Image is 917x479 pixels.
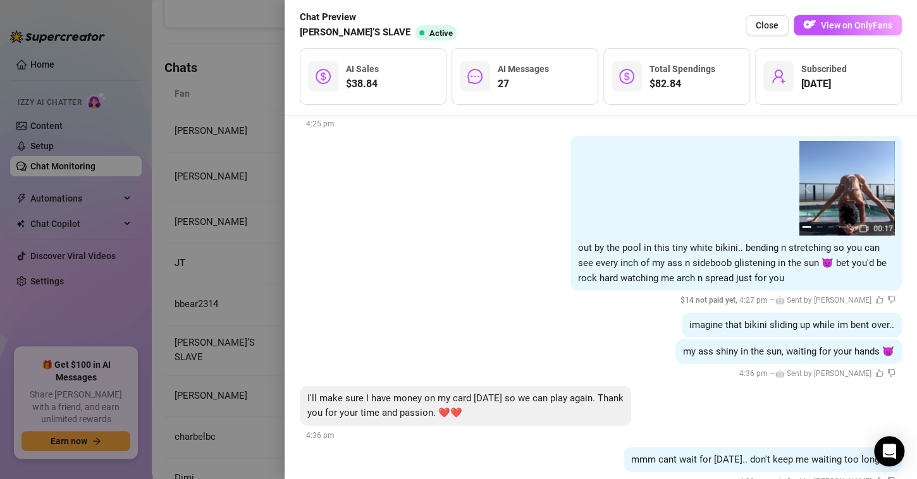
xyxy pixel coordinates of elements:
span: video-camera [859,224,868,233]
span: Close [756,20,779,30]
span: imagine that bikini sliding up while im bent over.. [689,319,894,330]
span: View on OnlyFans [821,20,892,30]
button: next [879,183,889,193]
span: Subscribed [801,64,847,74]
span: 🤖 Sent by [PERSON_NAME] [775,296,871,305]
button: 2 [816,226,823,228]
span: 🤖 Sent by [PERSON_NAME] [775,369,871,378]
span: 4:27 pm — [680,296,895,305]
a: OFView on OnlyFans [794,15,902,36]
img: OF [803,18,816,31]
span: 00:17 [873,224,893,233]
span: $ 14 not paid yet , [680,296,739,305]
span: 27 [498,76,549,92]
button: OFView on OnlyFans [794,15,902,35]
span: Chat Preview [300,10,462,25]
button: prev [804,183,815,193]
img: media [799,141,894,236]
span: 4:36 pm [306,431,335,440]
button: 6 [863,226,869,228]
button: 7 [874,226,880,228]
span: $82.84 [649,76,715,92]
span: 4:25 pm [306,119,335,128]
span: Active [429,28,453,38]
div: Open Intercom Messenger [874,436,904,466]
span: AI Sales [346,64,379,74]
button: 5 [851,226,858,228]
span: I'll make sure I have money on my card [DATE] so we can play again. Thank you for your time and p... [307,392,624,419]
span: $38.84 [346,76,379,92]
button: 3 [828,226,834,228]
span: out by the pool in this tiny white bikini.. bending n stretching so you can see every inch of my ... [578,242,887,283]
span: [DATE] [801,76,847,92]
span: AI Messages [498,64,549,74]
span: mmm cant wait for [DATE].. don't keep me waiting too long 💋 [631,454,894,465]
button: Close [746,15,789,35]
span: dollar [619,69,634,84]
span: [PERSON_NAME]’S SLAVE [300,25,410,40]
span: like [875,296,883,304]
span: 4:36 pm — [739,369,895,378]
span: dollar [316,69,331,84]
button: 8 [885,226,892,228]
button: 4 [839,226,846,228]
span: user-add [771,69,786,84]
span: Total Spendings [649,64,715,74]
span: like [875,369,883,377]
span: dislike [887,369,895,377]
span: dislike [887,296,895,304]
span: message [467,69,483,84]
span: my ass shiny in the sun, waiting for your hands 😈 [683,346,894,357]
